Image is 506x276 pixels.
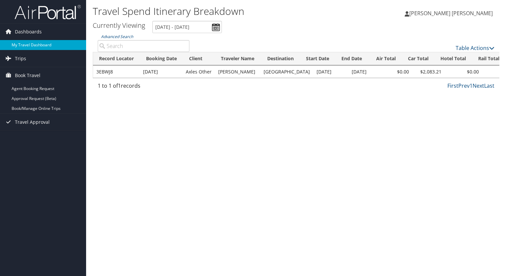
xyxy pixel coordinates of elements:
[215,66,260,78] td: [PERSON_NAME]
[15,4,81,20] img: airportal-logo.png
[412,66,445,78] td: $2,083.21
[370,52,402,65] th: Air Total: activate to sort column ascending
[15,50,26,67] span: Trips
[152,21,222,33] input: [DATE] - [DATE]
[15,23,42,40] span: Dashboards
[348,66,381,78] td: [DATE]
[140,52,183,65] th: Booking Date: activate to sort column ascending
[15,114,50,130] span: Travel Approval
[98,82,189,93] div: 1 to 1 of records
[409,10,493,17] span: [PERSON_NAME] [PERSON_NAME]
[484,82,494,89] a: Last
[93,66,140,78] td: 3EBWJ8
[215,52,261,65] th: Traveler Name: activate to sort column ascending
[381,66,412,78] td: $0.00
[183,52,215,65] th: Client: activate to sort column ascending
[473,82,484,89] a: Next
[140,66,182,78] td: [DATE]
[15,67,40,84] span: Book Travel
[335,52,370,65] th: End Date: activate to sort column ascending
[447,82,458,89] a: First
[458,82,470,89] a: Prev
[101,34,133,39] a: Advanced Search
[402,52,434,65] th: Car Total: activate to sort column ascending
[93,21,145,30] h3: Currently Viewing
[118,82,121,89] span: 1
[260,66,313,78] td: [GEOGRAPHIC_DATA]
[405,3,499,23] a: [PERSON_NAME] [PERSON_NAME]
[261,52,300,65] th: Destination: activate to sort column ascending
[470,82,473,89] a: 1
[472,52,505,65] th: Rail Total: activate to sort column ascending
[182,66,215,78] td: Axles Other
[93,52,140,65] th: Record Locator: activate to sort column ascending
[445,66,482,78] td: $0.00
[434,52,472,65] th: Hotel Total: activate to sort column ascending
[300,52,335,65] th: Start Date: activate to sort column ascending
[313,66,348,78] td: [DATE]
[93,4,364,18] h1: Travel Spend Itinerary Breakdown
[456,44,494,52] a: Table Actions
[98,40,189,52] input: Advanced Search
